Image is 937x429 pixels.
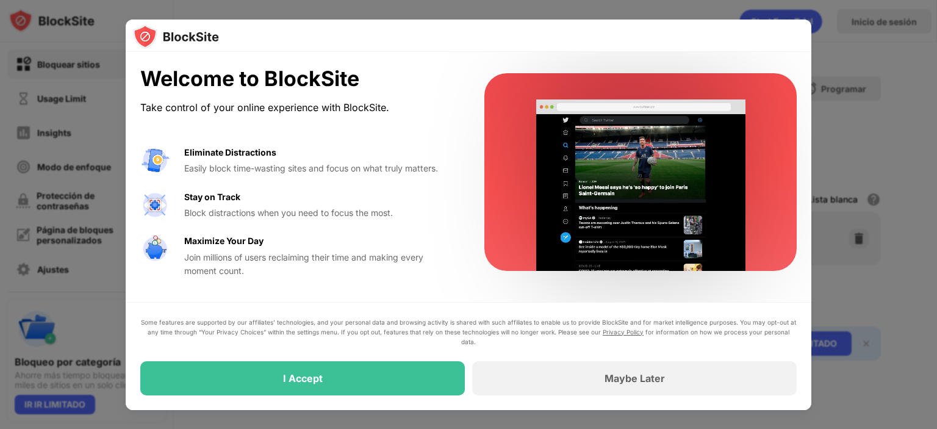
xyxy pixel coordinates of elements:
div: I Accept [283,372,323,384]
div: Maximize Your Day [184,234,264,248]
img: value-focus.svg [140,190,170,220]
div: Stay on Track [184,190,240,204]
div: Eliminate Distractions [184,146,276,159]
div: Join millions of users reclaiming their time and making every moment count. [184,251,455,278]
img: value-safe-time.svg [140,234,170,264]
a: Privacy Policy [603,328,644,336]
div: Take control of your online experience with BlockSite. [140,99,455,117]
img: value-avoid-distractions.svg [140,146,170,175]
div: Welcome to BlockSite [140,67,455,92]
div: Easily block time-wasting sites and focus on what truly matters. [184,162,455,175]
div: Block distractions when you need to focus the most. [184,206,455,220]
img: logo-blocksite.svg [133,24,219,49]
div: Maybe Later [605,372,665,384]
div: Some features are supported by our affiliates’ technologies, and your personal data and browsing ... [140,317,797,347]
